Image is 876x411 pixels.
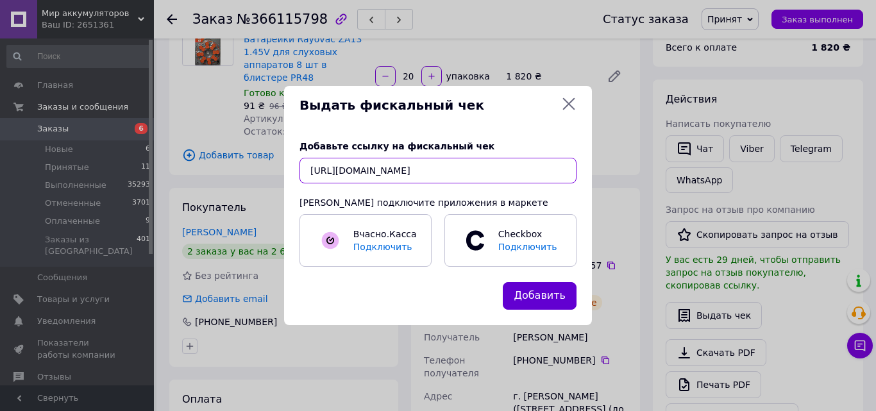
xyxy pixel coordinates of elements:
[353,229,417,239] span: Вчасно.Касса
[299,214,432,267] a: Вчасно.КассаПодключить
[299,196,577,209] div: [PERSON_NAME] подключите приложения в маркете
[299,141,494,151] span: Добавьте ссылку на фискальный чек
[299,96,556,115] span: Выдать фискальный чек
[353,242,412,252] span: Подключить
[498,242,557,252] span: Подключить
[299,158,577,183] input: URL чека
[492,228,562,253] span: Checkbox
[444,214,577,267] a: CheckboxПодключить
[503,282,577,310] button: Добавить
